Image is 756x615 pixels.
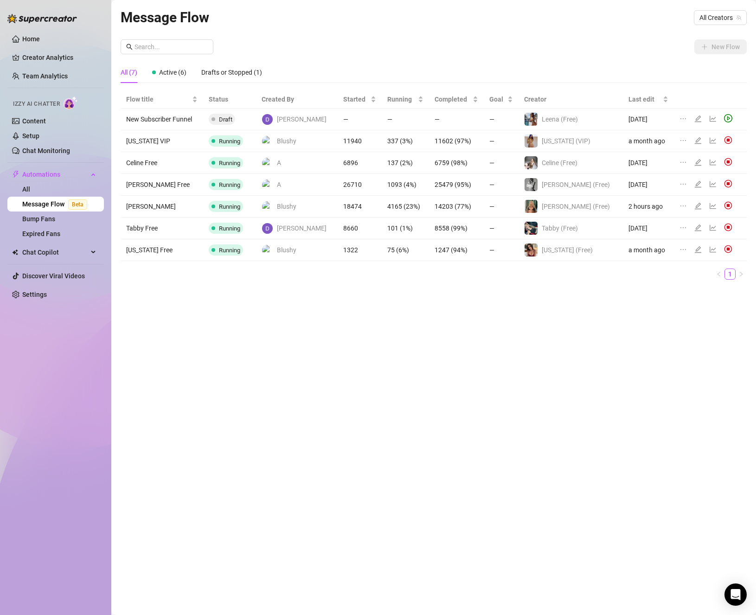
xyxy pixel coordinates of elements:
td: 6759 (98%) [429,152,484,174]
td: 11602 (97%) [429,130,484,152]
span: edit [694,246,702,253]
span: edit [694,137,702,144]
td: 8558 (99%) [429,218,484,239]
img: Ellie (Free) [525,200,538,213]
span: Running [219,181,240,188]
td: — [484,130,519,152]
span: line-chart [709,115,717,122]
a: Chat Monitoring [22,147,70,154]
img: Celine (Free) [525,156,538,169]
a: Creator Analytics [22,50,96,65]
span: Blushy [277,136,296,146]
td: 101 (1%) [382,218,429,239]
span: A [277,158,281,168]
span: edit [694,224,702,231]
td: New Subscriber Funnel [121,109,203,130]
td: — [484,239,519,261]
li: Previous Page [713,269,724,280]
span: Running [387,94,416,104]
img: Tabby (Free) [525,222,538,235]
img: svg%3e [724,223,732,231]
th: Running [382,90,429,109]
span: search [126,44,133,50]
span: edit [694,180,702,188]
td: 1247 (94%) [429,239,484,261]
span: edit [694,159,702,166]
td: a month ago [623,239,674,261]
span: Blushy [277,201,296,211]
td: — [484,174,519,196]
td: 25479 (95%) [429,174,484,196]
button: right [736,269,747,280]
th: Started [338,90,382,109]
span: Running [219,138,240,145]
button: New Flow [694,39,747,54]
span: Running [219,247,240,254]
li: 1 [724,269,736,280]
span: [PERSON_NAME] (Free) [542,203,610,210]
td: — [382,109,429,130]
a: Home [22,35,40,43]
td: 4165 (23%) [382,196,429,218]
img: svg%3e [724,179,732,188]
span: [US_STATE] (VIP) [542,137,590,145]
span: All Creators [699,11,741,25]
span: ellipsis [679,202,687,210]
span: [US_STATE] (Free) [542,246,593,254]
span: Beta [68,199,87,210]
span: edit [694,202,702,210]
span: play-circle [724,114,732,122]
span: line-chart [709,246,717,253]
li: Next Page [736,269,747,280]
img: logo-BBDzfeDw.svg [7,14,77,23]
span: Draft [219,116,232,123]
a: Team Analytics [22,72,68,80]
span: Running [219,160,240,167]
td: [US_STATE] Free [121,239,203,261]
td: 18474 [338,196,382,218]
img: svg%3e [724,201,732,210]
span: line-chart [709,202,717,210]
img: David Webb [262,114,273,125]
td: — [429,109,484,130]
img: Chat Copilot [12,249,18,256]
td: [PERSON_NAME] [121,196,203,218]
th: Goal [484,90,519,109]
a: Message FlowBeta [22,200,91,208]
a: Expired Fans [22,230,60,237]
th: Last edit [623,90,674,109]
td: 337 (3%) [382,130,429,152]
a: Content [22,117,46,125]
span: ellipsis [679,115,687,122]
td: 14203 (77%) [429,196,484,218]
td: [DATE] [623,174,674,196]
td: — [484,218,519,239]
img: David Webb [262,223,273,234]
span: [PERSON_NAME] [277,114,327,124]
span: Running [219,225,240,232]
span: Goal [489,94,506,104]
span: Tabby (Free) [542,224,578,232]
td: 75 (6%) [382,239,429,261]
img: A [262,158,273,168]
span: Active (6) [159,69,186,76]
img: svg%3e [724,136,732,144]
td: Tabby Free [121,218,203,239]
span: edit [694,115,702,122]
td: 26710 [338,174,382,196]
span: line-chart [709,180,717,188]
span: ellipsis [679,246,687,253]
span: thunderbolt [12,171,19,178]
td: — [484,196,519,218]
img: AI Chatter [64,96,78,109]
img: Leena (Free) [525,113,538,126]
span: A [277,179,281,190]
img: svg%3e [724,245,732,253]
span: left [716,271,722,277]
input: Search... [135,42,208,52]
span: team [736,15,742,20]
img: Blushy [262,245,273,256]
img: A [262,179,273,190]
td: 6896 [338,152,382,174]
th: Flow title [121,90,203,109]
